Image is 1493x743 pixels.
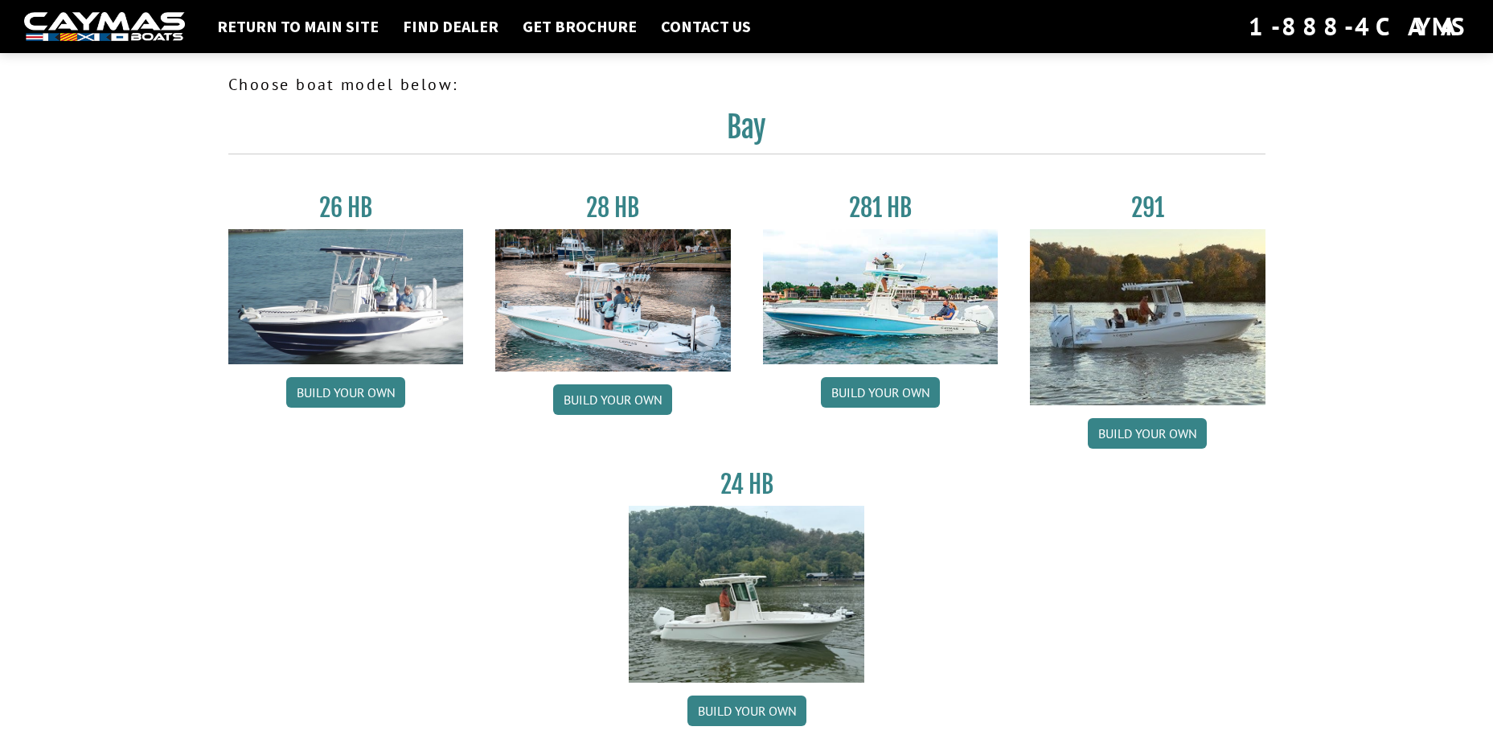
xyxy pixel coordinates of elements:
a: Build your own [821,377,940,408]
h3: 28 HB [495,193,731,223]
img: 28_hb_thumbnail_for_caymas_connect.jpg [495,229,731,371]
h3: 26 HB [228,193,464,223]
a: Build your own [687,696,806,726]
img: 28-hb-twin.jpg [763,229,999,364]
p: Choose boat model below: [228,72,1265,96]
a: Build your own [553,384,672,415]
h3: 291 [1030,193,1265,223]
a: Get Brochure [515,16,645,37]
a: Build your own [1088,418,1207,449]
img: 24_HB_thumbnail.jpg [629,506,864,682]
img: 291_Thumbnail.jpg [1030,229,1265,405]
h2: Bay [228,109,1265,154]
img: white-logo-c9c8dbefe5ff5ceceb0f0178aa75bf4bb51f6bca0971e226c86eb53dfe498488.png [24,12,185,42]
a: Contact Us [653,16,759,37]
h3: 24 HB [629,470,864,499]
img: 26_new_photo_resized.jpg [228,229,464,364]
div: 1-888-4CAYMAS [1249,9,1469,44]
a: Find Dealer [395,16,507,37]
a: Build your own [286,377,405,408]
h3: 281 HB [763,193,999,223]
a: Return to main site [209,16,387,37]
